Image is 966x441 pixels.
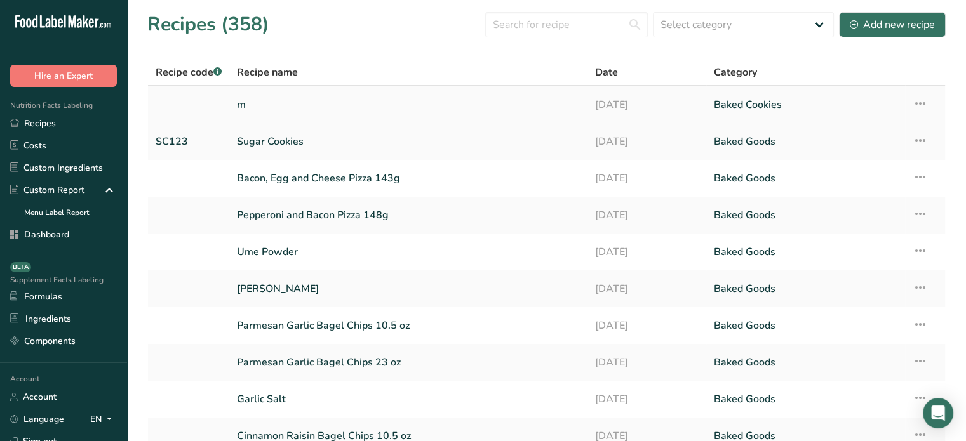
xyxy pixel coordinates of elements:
[594,386,699,412] a: [DATE]
[237,91,579,118] a: m
[714,312,897,339] a: Baked Goods
[594,91,699,118] a: [DATE]
[237,202,579,228] a: Pepperoni and Bacon Pizza 148g
[594,128,699,155] a: [DATE]
[594,165,699,192] a: [DATE]
[237,312,579,339] a: Parmesan Garlic Bagel Chips 10.5 oz
[714,275,897,302] a: Baked Goods
[10,262,31,272] div: BETA
[10,65,117,87] button: Hire an Expert
[714,202,897,228] a: Baked Goods
[237,275,579,302] a: [PERSON_NAME]
[237,128,579,155] a: Sugar Cookies
[237,239,579,265] a: Ume Powder
[156,128,222,155] a: SC123
[594,202,699,228] a: [DATE]
[839,12,946,37] button: Add new recipe
[714,128,897,155] a: Baked Goods
[237,349,579,376] a: Parmesan Garlic Bagel Chips 23 oz
[237,386,579,412] a: Garlic Salt
[237,65,298,80] span: Recipe name
[10,183,84,197] div: Custom Report
[714,386,897,412] a: Baked Goods
[156,65,222,79] span: Recipe code
[147,10,269,39] h1: Recipes (358)
[594,312,699,339] a: [DATE]
[237,165,579,192] a: Bacon, Egg and Cheese Pizza 143g
[594,65,617,80] span: Date
[714,91,897,118] a: Baked Cookies
[594,275,699,302] a: [DATE]
[10,408,64,430] a: Language
[923,398,953,428] div: Open Intercom Messenger
[594,349,699,376] a: [DATE]
[594,239,699,265] a: [DATE]
[714,65,757,80] span: Category
[714,165,897,192] a: Baked Goods
[90,412,117,427] div: EN
[485,12,648,37] input: Search for recipe
[714,239,897,265] a: Baked Goods
[850,17,935,32] div: Add new recipe
[714,349,897,376] a: Baked Goods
